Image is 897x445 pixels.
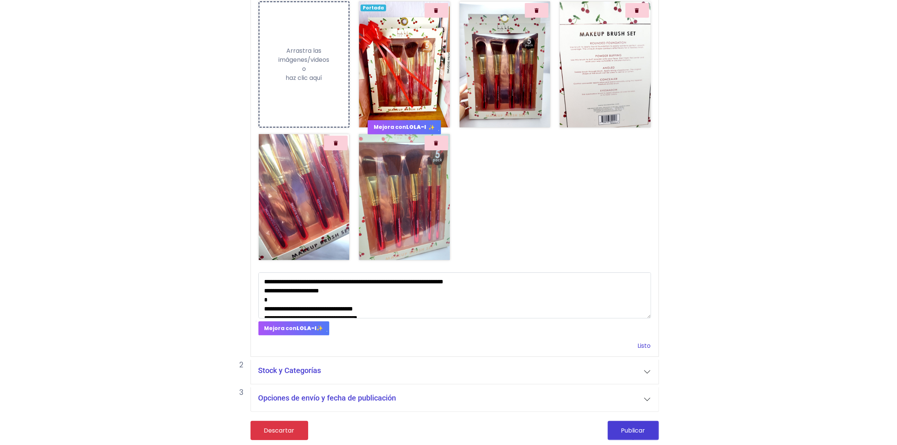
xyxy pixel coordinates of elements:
h5: Stock y Categorías [258,366,321,375]
button: Opciones de envío y fecha de publicación [251,387,659,411]
button: Quitar [324,136,348,150]
button: Quitar [425,3,448,18]
span: ✨ [429,124,435,132]
button: Quitar [525,3,549,18]
img: small_1747770523868.jpeg [460,2,550,127]
strong: LOLA-I [297,324,317,332]
img: small_1747772219655.jpeg [359,2,450,127]
button: Stock y Categorías [251,360,659,384]
img: small_1747770521972.jpeg [259,134,350,260]
button: Mejora conLOLA-I ✨ [368,120,441,135]
button: Mejora conLOLA-I✨ [258,321,329,335]
button: Publicar [608,421,659,440]
h5: Opciones de envío y fecha de publicación [258,393,396,402]
button: Quitar [425,136,448,150]
div: Arrastra las imágenes/videos o haz clic aquí [260,46,349,83]
img: small_1747770517949.jpeg [560,2,651,127]
img: small_1747770520015.jpeg [359,134,450,260]
strong: LOLA-I [406,123,426,131]
a: Descartar [251,421,308,440]
button: Quitar [625,3,649,18]
a: Listo [638,341,651,350]
span: Portada [361,5,386,11]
